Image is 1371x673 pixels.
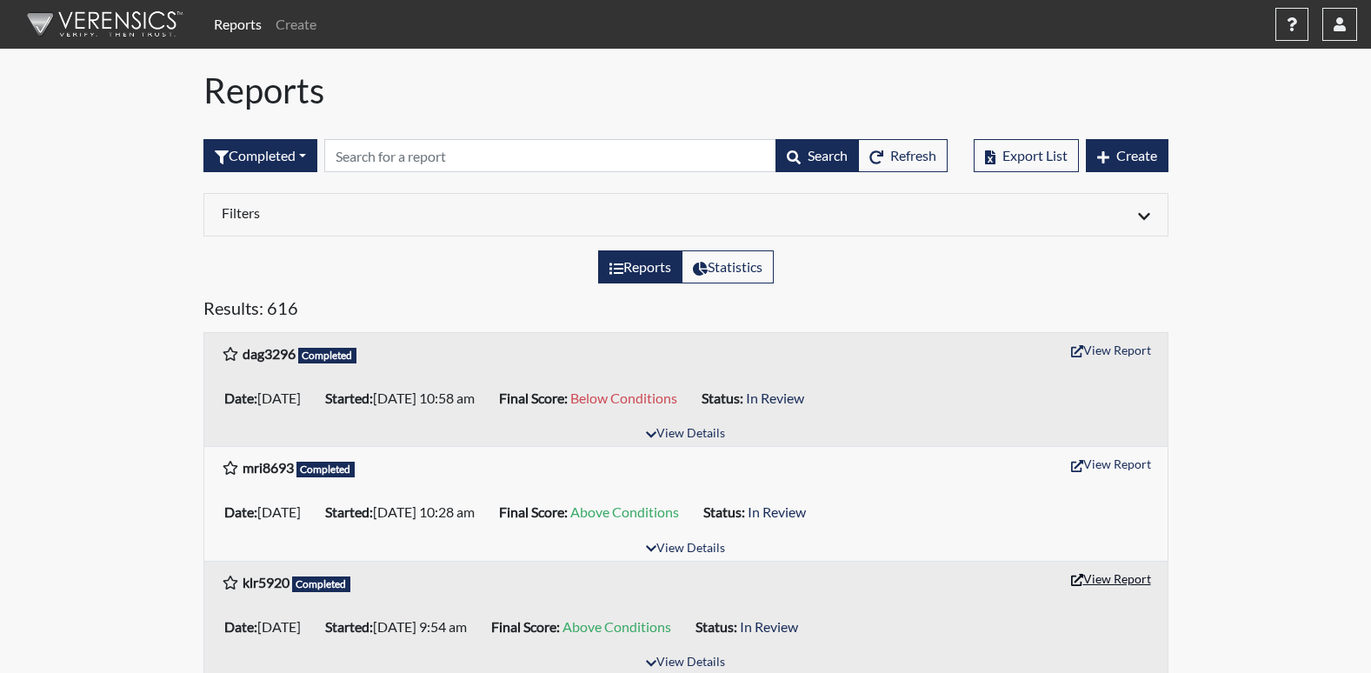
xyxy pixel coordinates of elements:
a: Create [269,7,323,42]
span: Completed [298,348,357,363]
label: View statistics about completed interviews [682,250,774,283]
b: Status: [702,390,743,406]
span: Completed [296,462,356,477]
b: Date: [224,618,257,635]
button: Export List [974,139,1079,172]
button: Completed [203,139,317,172]
b: Status: [695,618,737,635]
button: Search [775,139,859,172]
li: [DATE] [217,613,318,641]
li: [DATE] [217,384,318,412]
b: Started: [325,618,373,635]
h1: Reports [203,70,1168,111]
h5: Results: 616 [203,297,1168,325]
b: Final Score: [499,503,568,520]
div: Filter by interview status [203,139,317,172]
span: In Review [748,503,806,520]
button: View Report [1063,450,1159,477]
b: klr5920 [243,574,290,590]
li: [DATE] [217,498,318,526]
a: Reports [207,7,269,42]
button: View Report [1063,565,1159,592]
b: dag3296 [243,345,296,362]
b: Final Score: [499,390,568,406]
li: [DATE] 10:58 am [318,384,492,412]
b: Date: [224,503,257,520]
input: Search by Registration ID, Interview Number, or Investigation Name. [324,139,776,172]
label: View the list of reports [598,250,682,283]
span: Above Conditions [562,618,671,635]
b: Final Score: [491,618,560,635]
div: Click to expand/collapse filters [209,204,1163,225]
span: Create [1116,147,1157,163]
span: Below Conditions [570,390,677,406]
li: [DATE] 10:28 am [318,498,492,526]
b: Date: [224,390,257,406]
span: Export List [1002,147,1068,163]
span: Completed [292,576,351,592]
b: Status: [703,503,745,520]
span: Refresh [890,147,936,163]
span: In Review [740,618,798,635]
h6: Filters [222,204,673,221]
button: View Details [638,537,733,561]
span: Search [808,147,848,163]
span: Above Conditions [570,503,679,520]
button: Create [1086,139,1168,172]
button: View Details [638,423,733,446]
li: [DATE] 9:54 am [318,613,484,641]
b: Started: [325,390,373,406]
span: In Review [746,390,804,406]
b: mri8693 [243,459,294,476]
button: View Report [1063,336,1159,363]
button: Refresh [858,139,948,172]
b: Started: [325,503,373,520]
